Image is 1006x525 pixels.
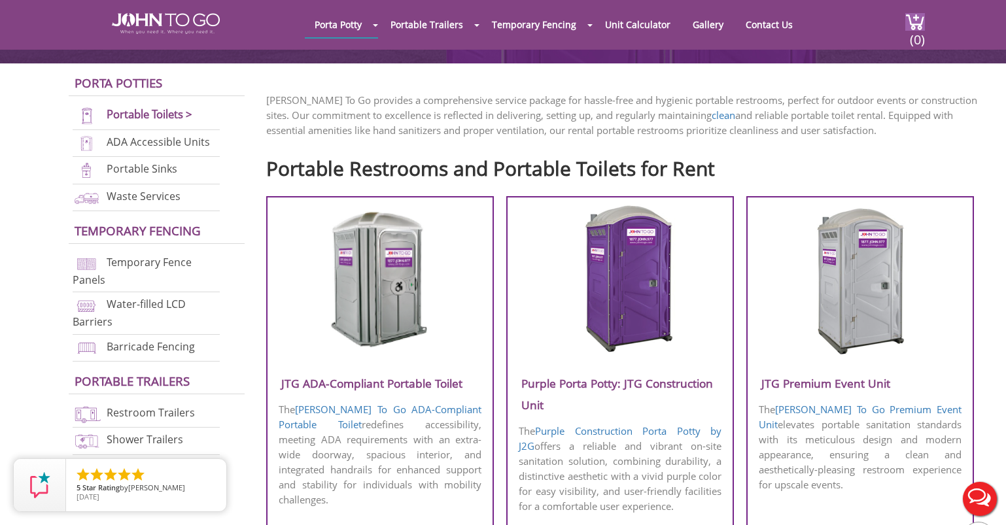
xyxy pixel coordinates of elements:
li:  [89,467,105,483]
a: Temporary Fencing [75,222,201,239]
a: Purple Construction Porta Potty by J2G [519,424,721,452]
a: Portable Trailers [381,12,473,37]
a: Unit Calculator [595,12,680,37]
a: clean [712,109,735,122]
span: Star Rating [82,483,120,492]
span: by [77,484,216,493]
a: Temporary Fence Panels [73,255,192,287]
li:  [75,467,91,483]
a: Porta Potties [75,75,162,91]
img: JTG-ADA-Compliant-Portable-Toilet.png [318,204,443,354]
h3: Purple Porta Potty: JTG Construction Unit [508,373,733,416]
img: water-filled%20barriers-new.png [73,297,101,314]
li:  [116,467,132,483]
span: (0) [909,20,925,48]
a: Portable trailers [75,373,190,389]
a: [PERSON_NAME] To Go ADA-Compliant Portable Toilet [279,403,481,431]
a: Water-filled LCD Barriers [73,297,186,329]
h3: JTG Premium Event Unit [748,373,973,394]
img: portable-toilets-new.png [73,107,101,125]
h3: JTG ADA-Compliant Portable Toilet [268,373,493,394]
li:  [130,467,146,483]
img: shower-trailers-new.png [73,432,101,450]
a: Contact Us [736,12,803,37]
p: [PERSON_NAME] To Go provides a comprehensive service package for hassle-free and hygienic portabl... [266,93,986,138]
img: portable-sinks-new.png [73,161,101,179]
img: waste-services-new.png [73,189,101,207]
a: ADA Accessible Units [107,135,210,149]
a: [PERSON_NAME] To Go Premium Event Unit [759,403,962,431]
h2: Portable Restrooms and Portable Toilets for Rent [266,151,986,179]
a: Restroom Trailers [107,405,195,420]
img: cart a [905,13,925,31]
a: Portable Sinks [107,161,177,176]
img: JTG-Premium-Event-Unit.png [798,204,923,354]
img: chan-link-fencing-new.png [73,255,101,273]
img: restroom-trailers-new.png [73,405,101,423]
a: Gallery [683,12,733,37]
a: Portable Toilets > [107,107,192,122]
img: JOHN to go [112,13,220,34]
span: [PERSON_NAME] [128,483,185,492]
p: The elevates portable sanitation standards with its meticulous design and modern appearance, ensu... [748,401,973,494]
a: Waste Services [107,189,181,203]
img: Purple-Porta-Potty-J2G-Construction-Unit.png [558,204,683,354]
img: ADA-units-new.png [73,135,101,152]
a: Temporary Fencing [482,12,586,37]
p: The redefines accessibility, meeting ADA requirements with an extra-wide doorway, spacious interi... [268,401,493,509]
span: 5 [77,483,80,492]
a: Barricade Fencing [107,339,195,354]
p: The offers a reliable and vibrant on-site sanitation solution, combining durability, a distinctiv... [508,422,733,515]
img: barricade-fencing-icon-new.png [73,339,101,357]
a: Porta Potty [305,12,372,37]
li:  [103,467,118,483]
img: Review Rating [27,472,53,498]
button: Live Chat [954,473,1006,525]
span: [DATE] [77,492,99,501]
a: Shower Trailers [107,432,183,447]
